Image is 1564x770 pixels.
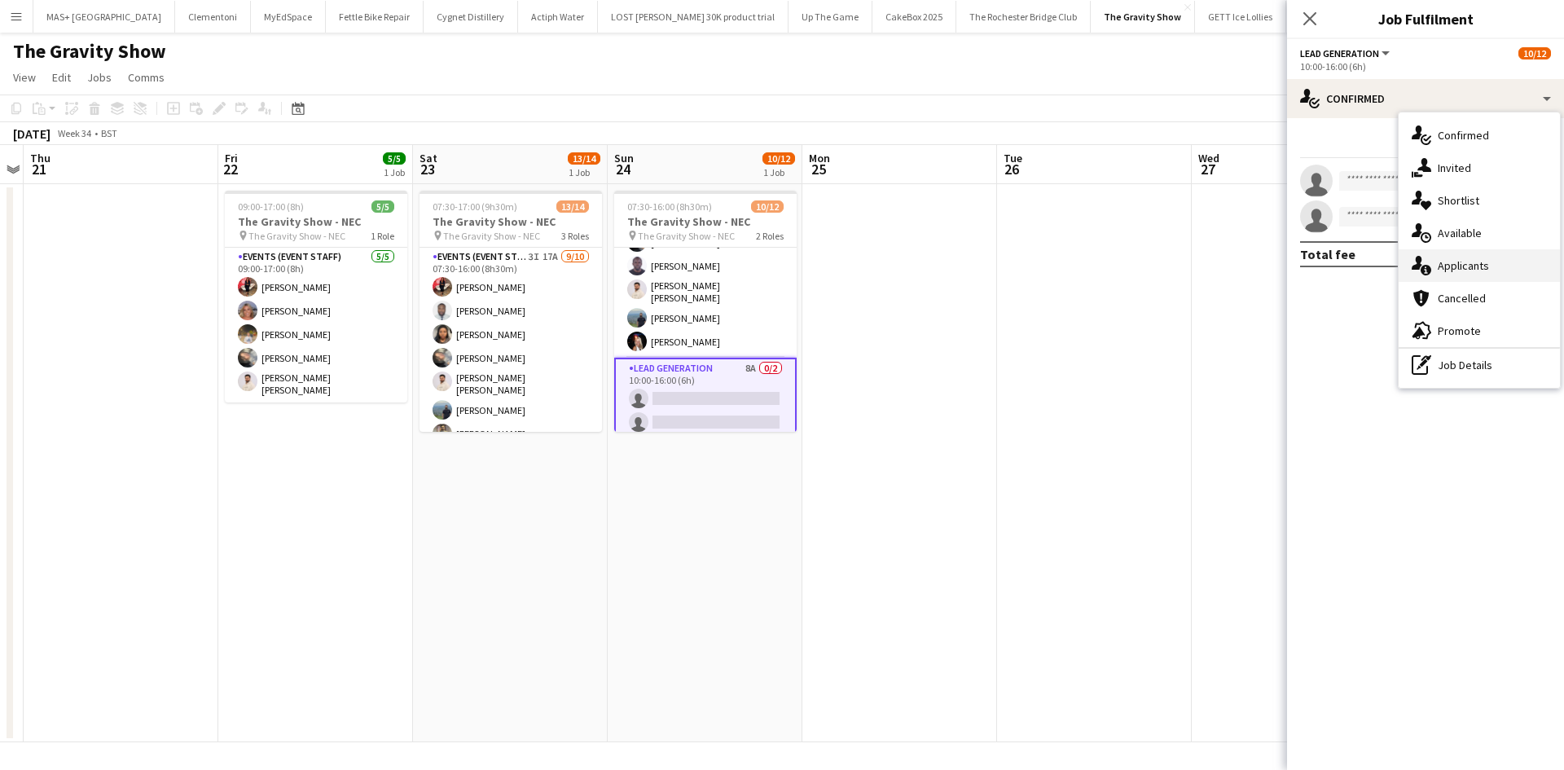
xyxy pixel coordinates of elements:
[614,214,797,229] h3: The Gravity Show - NEC
[614,151,634,165] span: Sun
[326,1,424,33] button: Fettle Bike Repair
[1399,315,1560,347] div: Promote
[556,200,589,213] span: 13/14
[225,214,407,229] h3: The Gravity Show - NEC
[1287,8,1564,29] h3: Job Fulfilment
[13,125,51,142] div: [DATE]
[1399,249,1560,282] div: Applicants
[30,151,51,165] span: Thu
[638,230,735,242] span: The Gravity Show - NEC
[1198,151,1219,165] span: Wed
[52,70,71,85] span: Edit
[87,70,112,85] span: Jobs
[809,151,830,165] span: Mon
[569,166,600,178] div: 1 Job
[598,1,789,33] button: LOST [PERSON_NAME] 30K product trial
[13,39,166,64] h1: The Gravity Show
[28,160,51,178] span: 21
[751,200,784,213] span: 10/12
[54,127,94,139] span: Week 34
[614,358,797,440] app-card-role: Lead Generation8A0/210:00-16:00 (6h)
[763,166,794,178] div: 1 Job
[1004,151,1022,165] span: Tue
[225,151,238,165] span: Fri
[33,1,175,33] button: MAS+ [GEOGRAPHIC_DATA]
[384,166,405,178] div: 1 Job
[1287,79,1564,118] div: Confirmed
[612,160,634,178] span: 24
[128,70,165,85] span: Comms
[13,70,36,85] span: View
[420,248,602,521] app-card-role: Events (Event Staff)3I17A9/1007:30-16:00 (8h30m)[PERSON_NAME][PERSON_NAME][PERSON_NAME][PERSON_NA...
[121,67,171,88] a: Comms
[371,200,394,213] span: 5/5
[225,248,407,403] app-card-role: Events (Event Staff)5/509:00-17:00 (8h)[PERSON_NAME][PERSON_NAME][PERSON_NAME][PERSON_NAME][PERSO...
[956,1,1091,33] button: The Rochester Bridge Club
[568,152,600,165] span: 13/14
[251,1,326,33] button: MyEdSpace
[1399,152,1560,184] div: Invited
[1091,1,1195,33] button: The Gravity Show
[46,67,77,88] a: Edit
[1001,160,1022,178] span: 26
[417,160,437,178] span: 23
[518,1,598,33] button: Actiph Water
[7,67,42,88] a: View
[1300,47,1379,59] span: Lead Generation
[1286,1,1399,33] button: Dignity Funeral Care
[81,67,118,88] a: Jobs
[248,230,345,242] span: The Gravity Show - NEC
[1300,60,1551,73] div: 10:00-16:00 (6h)
[1518,47,1551,59] span: 10/12
[175,1,251,33] button: Clementoni
[443,230,540,242] span: The Gravity Show - NEC
[1399,217,1560,249] div: Available
[789,1,872,33] button: Up The Game
[627,200,712,213] span: 07:30-16:00 (8h30m)
[1399,282,1560,315] div: Cancelled
[1399,184,1560,217] div: Shortlist
[383,152,406,165] span: 5/5
[222,160,238,178] span: 22
[225,191,407,403] app-job-card: 09:00-17:00 (8h)5/5The Gravity Show - NEC The Gravity Show - NEC1 RoleEvents (Event Staff)5/509:0...
[433,200,517,213] span: 07:30-17:00 (9h30m)
[561,230,589,242] span: 3 Roles
[614,191,797,432] app-job-card: 07:30-16:00 (8h30m)10/12The Gravity Show - NEC The Gravity Show - NEC2 Roles[PERSON_NAME][PERSON_...
[371,230,394,242] span: 1 Role
[1399,349,1560,381] div: Job Details
[1399,119,1560,152] div: Confirmed
[1196,160,1219,178] span: 27
[238,200,304,213] span: 09:00-17:00 (8h)
[420,191,602,432] app-job-card: 07:30-17:00 (9h30m)13/14The Gravity Show - NEC The Gravity Show - NEC3 RolesEvents (Event Staff)3...
[101,127,117,139] div: BST
[1300,246,1355,262] div: Total fee
[420,151,437,165] span: Sat
[806,160,830,178] span: 25
[1300,47,1392,59] button: Lead Generation
[872,1,956,33] button: CakeBox 2025
[762,152,795,165] span: 10/12
[424,1,518,33] button: Cygnet Distillery
[1195,1,1286,33] button: GETT Ice Lollies
[420,214,602,229] h3: The Gravity Show - NEC
[756,230,784,242] span: 2 Roles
